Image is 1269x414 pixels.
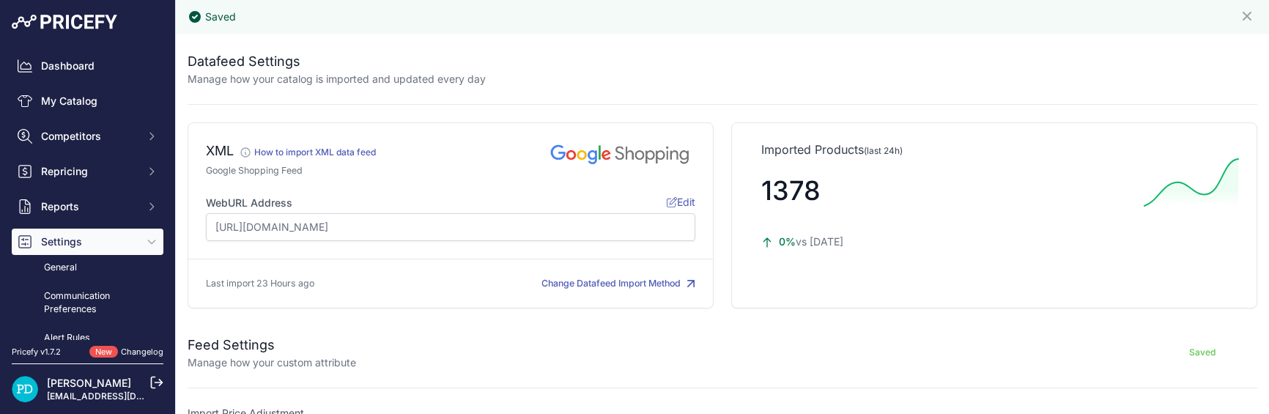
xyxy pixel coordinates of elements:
a: [PERSON_NAME] [47,377,131,389]
a: My Catalog [12,88,163,114]
a: Changelog [121,347,163,357]
h2: Feed Settings [188,335,356,355]
button: Close [1240,6,1257,23]
a: How to import XML data feed [240,149,376,160]
a: General [12,255,163,281]
span: 0% [779,235,796,248]
a: Dashboard [12,53,163,79]
div: XML [206,141,376,164]
p: Last import 23 Hours ago [206,277,314,291]
div: Saved [205,10,236,24]
label: WebURL Address [206,196,292,210]
button: Saved [1147,341,1257,364]
span: 1378 [761,174,821,207]
button: Competitors [12,123,163,149]
p: vs [DATE] [761,234,1132,249]
span: New [89,346,118,358]
a: Communication Preferences [12,284,163,322]
span: Repricing [41,164,137,179]
span: Settings [41,234,137,249]
p: Manage how your custom attribute [188,355,356,370]
button: Settings [12,229,163,255]
span: Competitors [41,129,137,144]
input: https://www.site.com/products_feed.csv [206,213,695,241]
span: (last 24h) [864,145,903,156]
img: Pricefy Logo [12,15,117,29]
button: Change Datafeed Import Method [541,277,695,291]
div: Pricefy v1.7.2 [12,346,61,358]
p: Imported Products [761,141,1227,158]
a: Alert Rules [12,325,163,351]
span: Edit [667,196,695,208]
div: How to import XML data feed [254,147,376,158]
button: Reports [12,193,163,220]
h2: Datafeed Settings [188,51,486,72]
a: [EMAIL_ADDRESS][DOMAIN_NAME] [47,391,200,402]
p: Google Shopping Feed [206,164,544,178]
span: Reports [41,199,137,214]
p: Manage how your catalog is imported and updated every day [188,72,486,86]
button: Repricing [12,158,163,185]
